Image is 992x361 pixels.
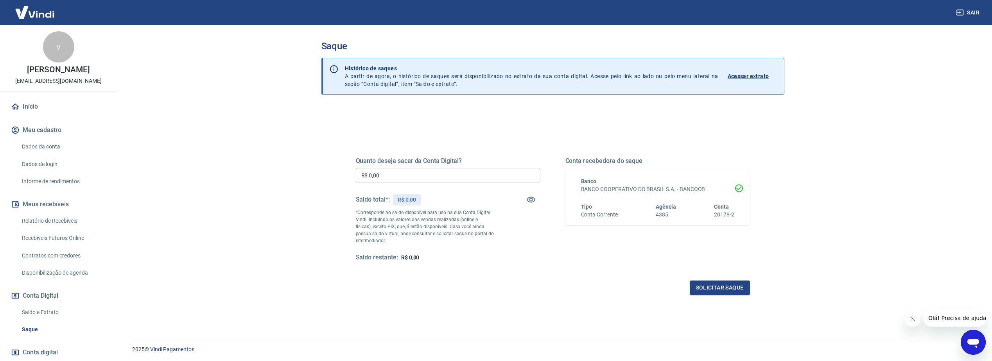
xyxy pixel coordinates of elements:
h5: Saldo restante: [356,254,398,262]
p: [EMAIL_ADDRESS][DOMAIN_NAME] [15,77,102,85]
p: A partir de agora, o histórico de saques será disponibilizado no extrato da sua conta digital. Ac... [345,64,718,88]
button: Conta Digital [9,287,108,304]
h6: Conta Corrente [581,211,618,219]
p: R$ 0,00 [398,196,416,204]
p: [PERSON_NAME] [27,66,90,74]
a: Saque [19,322,108,338]
h6: 20178-2 [714,211,734,219]
p: Acessar extrato [728,72,769,80]
h3: Saque [321,41,784,52]
button: Meus recebíveis [9,196,108,213]
a: Disponibilização de agenda [19,265,108,281]
span: Agência [656,204,676,210]
span: Olá! Precisa de ajuda? [5,5,66,12]
a: Recebíveis Futuros Online [19,230,108,246]
h5: Quanto deseja sacar da Conta Digital? [356,157,540,165]
p: Histórico de saques [345,64,718,72]
h5: Saldo total*: [356,196,390,204]
button: Meu cadastro [9,122,108,139]
a: Acessar extrato [728,64,778,88]
a: Contratos com credores [19,248,108,264]
span: Conta digital [23,347,58,358]
a: Conta digital [9,344,108,361]
iframe: Fechar mensagem [905,311,920,327]
img: Vindi [9,0,60,24]
h6: BANCO COOPERATIVO DO BRASIL S.A. - BANCOOB [581,185,734,193]
button: Sair [954,5,983,20]
div: v [43,31,74,63]
span: R$ 0,00 [401,254,420,261]
a: Dados da conta [19,139,108,155]
a: Informe de rendimentos [19,173,108,189]
h5: Conta recebedora do saque [565,157,750,165]
a: Vindi Pagamentos [150,346,194,352]
a: Início [9,98,108,115]
p: 2025 © [132,345,973,354]
a: Dados de login [19,156,108,172]
h6: 4385 [656,211,676,219]
a: Saldo e Extrato [19,304,108,320]
iframe: Botão para abrir a janela de mensagens [961,330,986,355]
a: Relatório de Recebíveis [19,213,108,229]
p: *Corresponde ao saldo disponível para uso na sua Conta Digital Vindi. Incluindo os valores das ve... [356,209,494,244]
span: Tipo [581,204,592,210]
button: Solicitar saque [690,281,750,295]
iframe: Mensagem da empresa [924,309,986,327]
span: Banco [581,178,597,184]
span: Conta [714,204,729,210]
